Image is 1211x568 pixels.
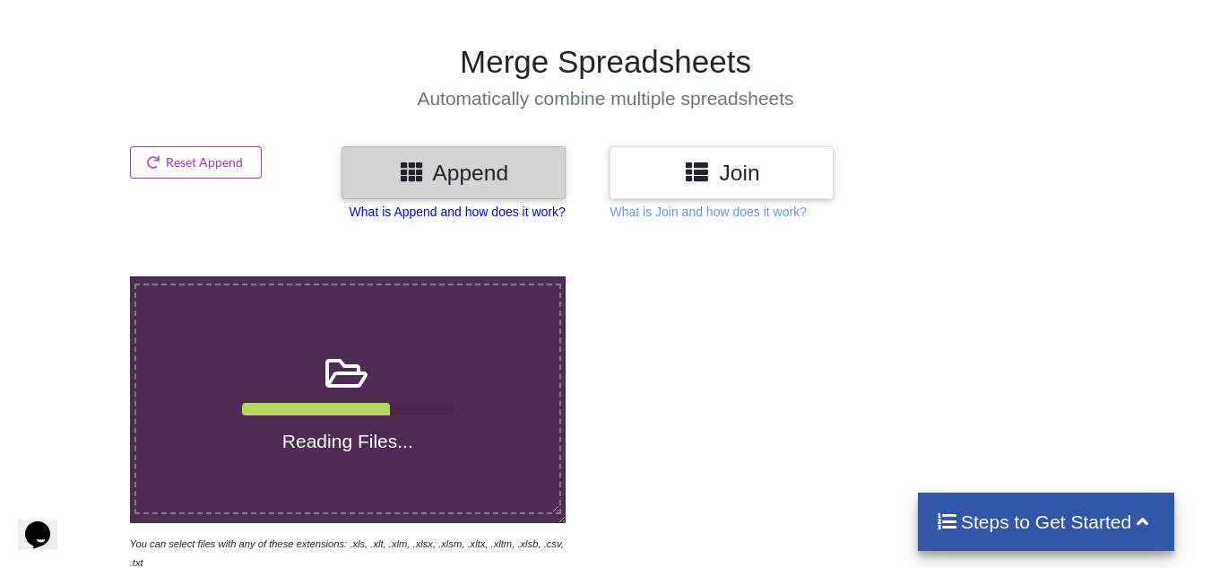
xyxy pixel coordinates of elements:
button: Reset Append [130,146,263,179]
p: What is Append and how does it work? [350,203,566,221]
i: You can select files with any of these extensions: .xls, .xlt, .xlm, .xlsx, .xlsm, .xltx, .xltm, ... [130,538,564,568]
h4: Steps to Get Started [936,511,1157,533]
p: What is Join and how does it work? [610,203,806,221]
h4: Reading Files... [136,430,559,452]
h3: Append [355,160,552,186]
iframe: chat widget [18,496,75,550]
h3: Join [623,160,820,186]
